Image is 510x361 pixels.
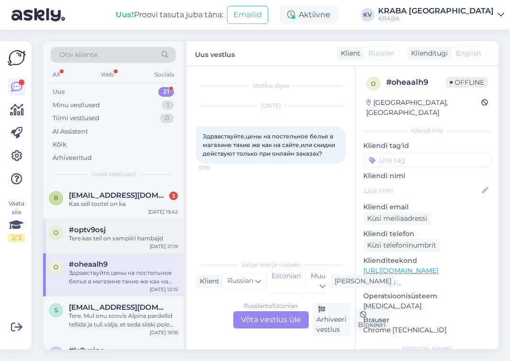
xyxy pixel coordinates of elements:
[313,303,350,336] div: Arhiveeri vestlus
[363,256,491,266] p: Klienditeekond
[363,126,491,135] div: Kliendi info
[363,153,491,167] input: Lisa tag
[456,48,481,58] span: English
[152,68,176,81] div: Socials
[311,271,326,280] span: Muu
[53,87,65,97] div: Uus
[8,49,26,67] img: Askly Logo
[233,311,309,328] div: Võta vestlus üle
[354,308,390,331] div: Blokeeri
[366,98,481,118] div: [GEOGRAPHIC_DATA], [GEOGRAPHIC_DATA]
[363,141,491,151] p: Kliendi tag'id
[196,81,346,90] div: Vestlus algas
[53,127,88,136] div: AI Assistent
[199,164,235,171] span: 12:15
[407,48,448,58] div: Klienditugi
[116,10,134,19] b: Uus!
[195,47,235,60] label: Uus vestlus
[69,269,178,286] div: Здравствуйте,цены на постельное белье в магазине такие же как на сайте,или скидки действуют тольк...
[69,346,104,355] span: #le9vainc
[280,6,338,23] div: Aktiivne
[54,229,58,236] span: o
[364,185,480,196] input: Lisa nimi
[363,229,491,239] p: Kliendi telefon
[371,80,376,87] span: o
[363,171,491,181] p: Kliendi nimi
[69,312,178,329] div: Tere. Mul onu soovis Alpina pardellid tellida ja tuli välja, et seda siiski pole laos ja lubati r...
[363,202,491,212] p: Kliendi email
[8,199,25,242] div: Vaata siia
[8,234,25,242] div: 2 / 3
[150,243,178,250] div: [DATE] 21:19
[99,68,116,81] div: Web
[378,7,494,15] div: KRABA [GEOGRAPHIC_DATA]
[69,260,108,269] span: #oheaalh9
[446,77,488,88] span: Offline
[53,153,92,163] div: Arhiveeritud
[267,269,305,293] div: Estonian
[69,191,168,200] span: Riinasiimuste@gmail.com
[363,325,491,335] p: Chrome [TECHNICAL_ID]
[150,329,178,336] div: [DATE] 19:16
[203,133,336,157] span: Здравствуйте,цены на постельное белье в магазине такие же как на сайте,или скидки действуют тольк...
[386,77,446,88] div: # oheaalh9
[54,263,58,271] span: o
[162,101,174,110] div: 1
[369,48,394,58] span: Russian
[363,212,431,225] div: Küsi meiliaadressi
[69,303,168,312] span: Stevelimeribel@gmail.com
[196,260,346,269] div: Valige keel ja vastake
[228,276,253,286] span: Russian
[150,286,178,293] div: [DATE] 12:15
[169,192,178,200] div: 3
[54,306,58,314] span: S
[244,302,298,310] div: Russian to Estonian
[363,239,440,252] div: Küsi telefoninumbrit
[378,15,494,23] div: KRABA
[331,276,391,286] div: [PERSON_NAME]
[158,87,174,97] div: 21
[363,315,491,325] p: Brauser
[51,68,62,81] div: All
[53,101,100,110] div: Minu vestlused
[363,291,491,301] p: Operatsioonisüsteem
[69,234,178,243] div: Tere kas teil on vampiiri hambajd
[91,170,136,179] span: Uued vestlused
[53,113,99,123] div: Tiimi vestlused
[378,7,504,23] a: KRABA [GEOGRAPHIC_DATA]KRABA
[54,194,58,202] span: R
[148,208,178,215] div: [DATE] 19:42
[116,9,223,21] div: Proovi tasuta juba täna:
[361,8,374,22] div: KV
[363,345,491,353] div: [PERSON_NAME]
[363,266,438,275] a: [URL][DOMAIN_NAME]
[196,276,219,286] div: Klient
[227,6,268,24] button: Emailid
[196,102,346,110] div: [DATE]
[53,140,66,149] div: Kõik
[160,113,174,123] div: 0
[69,226,106,234] span: #optv9osj
[69,200,178,208] div: Kas sell tootel on ka
[363,301,491,311] p: [MEDICAL_DATA]
[363,279,491,287] p: Vaata edasi ...
[59,50,98,60] span: Otsi kliente
[337,48,360,58] div: Klient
